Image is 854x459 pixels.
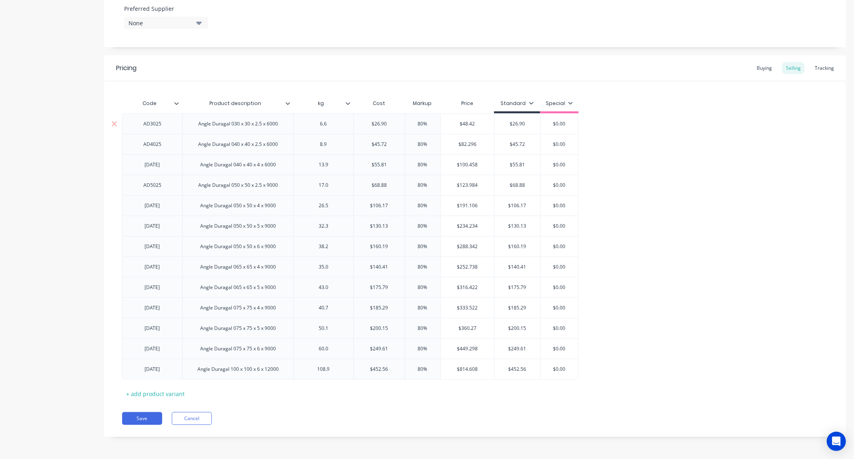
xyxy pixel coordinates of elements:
[494,277,540,297] div: $175.79
[403,298,443,318] div: 80%
[129,19,193,27] div: None
[194,323,282,334] div: Angle Duragal 075 x 75 x 5 x 9000
[133,262,173,272] div: [DATE]
[122,257,579,277] div: [DATE]Angle Duragal 065 x 65 x 4 x 900035.0$140.4180%$252.738$140.41$0.00
[122,388,189,400] div: + add product variant
[354,339,405,359] div: $249.61
[539,216,579,236] div: $0.00
[539,277,579,297] div: $0.00
[354,237,405,257] div: $160.19
[403,134,443,154] div: 80%
[354,155,405,175] div: $55.81
[403,237,443,257] div: 80%
[192,139,284,150] div: Angle Duragal 040 x 40 x 2.5 x 6000
[133,139,173,150] div: AD4025
[303,364,344,374] div: 108.9
[500,100,534,107] div: Standard
[303,344,344,354] div: 60.0
[133,323,173,334] div: [DATE]
[494,155,540,175] div: $55.81
[293,95,354,111] div: kg
[494,339,540,359] div: $249.61
[303,282,344,293] div: 43.0
[441,175,494,195] div: $123.984
[122,134,579,154] div: AD4025Angle Duragal 040 x 40 x 2.5 x 60008.9$45.7280%$82.296$45.72$0.00
[539,339,579,359] div: $0.00
[133,119,173,129] div: AD3025
[194,221,282,231] div: Angle Duragal 050 x 50 x 5 x 9000
[303,221,344,231] div: 32.3
[539,257,579,277] div: $0.00
[494,134,540,154] div: $45.72
[441,237,494,257] div: $288.342
[133,200,173,211] div: [DATE]
[303,139,344,150] div: 8.9
[354,95,405,111] div: Cost
[539,359,579,379] div: $0.00
[494,114,540,134] div: $26.90
[303,262,344,272] div: 35.0
[303,323,344,334] div: 50.1
[441,339,494,359] div: $449.298
[494,359,540,379] div: $452.56
[194,200,282,211] div: Angle Duragal 050 x 50 x 4 x 9000
[133,282,173,293] div: [DATE]
[192,119,284,129] div: Angle Duragal 030 x 30 x 2.5 x 6000
[539,196,579,216] div: $0.00
[539,114,579,134] div: $0.00
[403,318,443,338] div: 80%
[403,216,443,236] div: 80%
[441,196,494,216] div: $191.106
[194,344,282,354] div: Angle Duragal 075 x 75 x 6 x 9000
[494,257,540,277] div: $140.41
[303,160,344,170] div: 13.9
[539,318,579,338] div: $0.00
[354,216,405,236] div: $130.13
[441,216,494,236] div: $234.234
[133,160,173,170] div: [DATE]
[122,297,579,318] div: [DATE]Angle Duragal 075 x 75 x 4 x 900040.7$185.2980%$333.522$185.29$0.00
[133,344,173,354] div: [DATE]
[194,282,282,293] div: Angle Duragal 065 x 65 x 5 x 9000
[441,318,494,338] div: $360.27
[494,237,540,257] div: $160.19
[354,277,405,297] div: $175.79
[122,93,177,113] div: Code
[494,175,540,195] div: $68.88
[194,303,282,313] div: Angle Duragal 075 x 75 x 4 x 9000
[122,412,162,425] button: Save
[172,412,212,425] button: Cancel
[354,196,405,216] div: $106.17
[293,93,349,113] div: kg
[782,62,805,74] div: Selling
[124,17,208,29] button: None
[192,180,284,190] div: Angle Duragal 050 x 50 x 2.5 x 9000
[753,62,776,74] div: Buying
[122,338,579,359] div: [DATE]Angle Duragal 075 x 75 x 6 x 900060.0$249.6180%$449.298$249.61$0.00
[494,216,540,236] div: $130.13
[539,134,579,154] div: $0.00
[405,95,440,111] div: Markup
[122,95,182,111] div: Code
[303,200,344,211] div: 26.5
[539,175,579,195] div: $0.00
[403,257,443,277] div: 80%
[182,93,289,113] div: Product description
[827,432,846,451] div: Open Intercom Messenger
[182,95,293,111] div: Product description
[403,114,443,134] div: 80%
[546,100,573,107] div: Special
[441,298,494,318] div: $333.522
[124,4,208,13] label: Preferred Supplier
[403,175,443,195] div: 80%
[441,114,494,134] div: $48.42
[354,114,405,134] div: $26.90
[441,257,494,277] div: $252.738
[494,318,540,338] div: $200.15
[194,241,282,252] div: Angle Duragal 050 x 50 x 6 x 9000
[122,359,579,380] div: [DATE]Angle Duragal 100 x 100 x 6 x 12000108.9$452.5680%$814.608$452.56$0.00
[354,359,405,379] div: $452.56
[441,134,494,154] div: $82.296
[133,180,173,190] div: AD5025
[440,95,494,111] div: Price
